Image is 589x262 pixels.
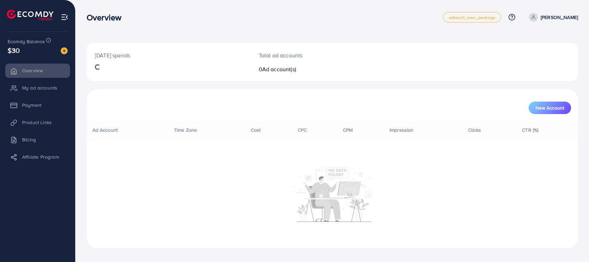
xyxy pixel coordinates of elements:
p: [DATE] spends [95,51,242,59]
span: New Account [536,105,564,110]
img: image [61,47,68,54]
img: logo [7,10,53,20]
p: [PERSON_NAME] [541,13,578,21]
img: menu [61,13,69,21]
a: [PERSON_NAME] [526,13,578,22]
span: adreach_new_package [449,15,495,20]
a: adreach_new_package [443,12,501,22]
h3: Overview [87,12,127,22]
button: New Account [529,102,571,114]
h2: 0 [259,66,365,73]
span: Ad account(s) [262,65,296,73]
p: Total ad accounts [259,51,365,59]
span: Ecomdy Balance [8,38,45,45]
span: $30 [8,45,20,55]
